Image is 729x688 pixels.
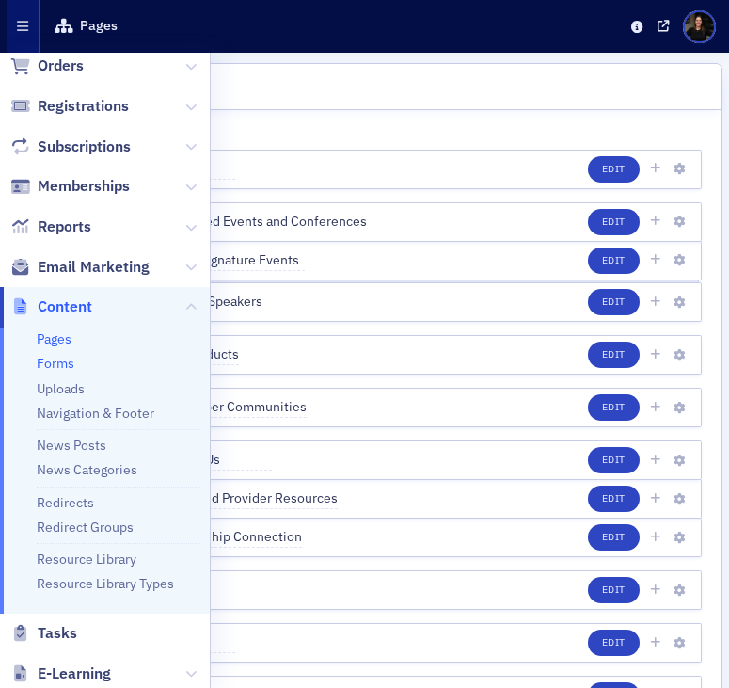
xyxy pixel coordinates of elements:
span: E-Learning [38,664,111,684]
span: Memberships [38,176,130,197]
a: Tasks [10,623,77,644]
button: Edit [588,524,640,551]
span: MACPA Member Communities [130,397,307,418]
button: Edit [588,248,640,274]
a: Registrations [10,96,129,117]
span: Orders [38,56,84,76]
h1: Pages [80,17,118,35]
a: Uploads [37,380,85,397]
span: Tasks [38,623,77,644]
a: E-Learning [10,664,111,684]
button: Edit [588,289,640,315]
span: Call for Speakers [163,292,268,312]
span: Profile [683,10,716,43]
span: Content [38,296,92,317]
button: Edit [588,156,640,183]
span: Registrations [38,96,129,117]
button: Edit [588,577,640,603]
a: Memberships [10,176,130,197]
span: Reports [38,216,91,237]
span: Subscriptions [38,136,131,157]
a: News Categories [37,461,137,478]
a: Subscriptions [10,136,131,157]
span: Email Marketing [38,257,150,278]
span: Signature Events [199,250,305,271]
span: About Us [166,450,272,471]
button: Edit [588,447,640,473]
button: Edit [588,486,640,512]
a: Redirect Groups [37,519,134,536]
a: Resource Library Types [37,575,174,592]
a: Resource Library [37,551,136,568]
a: Orders [10,56,84,76]
span: Preferred Provider Resources [163,488,338,509]
a: Navigation & Footer [37,405,154,422]
button: Edit [588,342,640,368]
a: Redirects [37,494,94,511]
button: Edit [588,630,640,656]
a: Email Marketing [10,257,150,278]
span: Mentorship Connection [163,527,302,548]
button: Edit [588,394,640,421]
a: Content [10,296,92,317]
a: Pages [37,330,71,347]
span: Featured Events and Conferences [166,212,367,232]
button: Edit [588,209,640,235]
a: Forms [37,355,74,372]
a: News Posts [37,437,106,454]
a: Reports [10,216,91,237]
